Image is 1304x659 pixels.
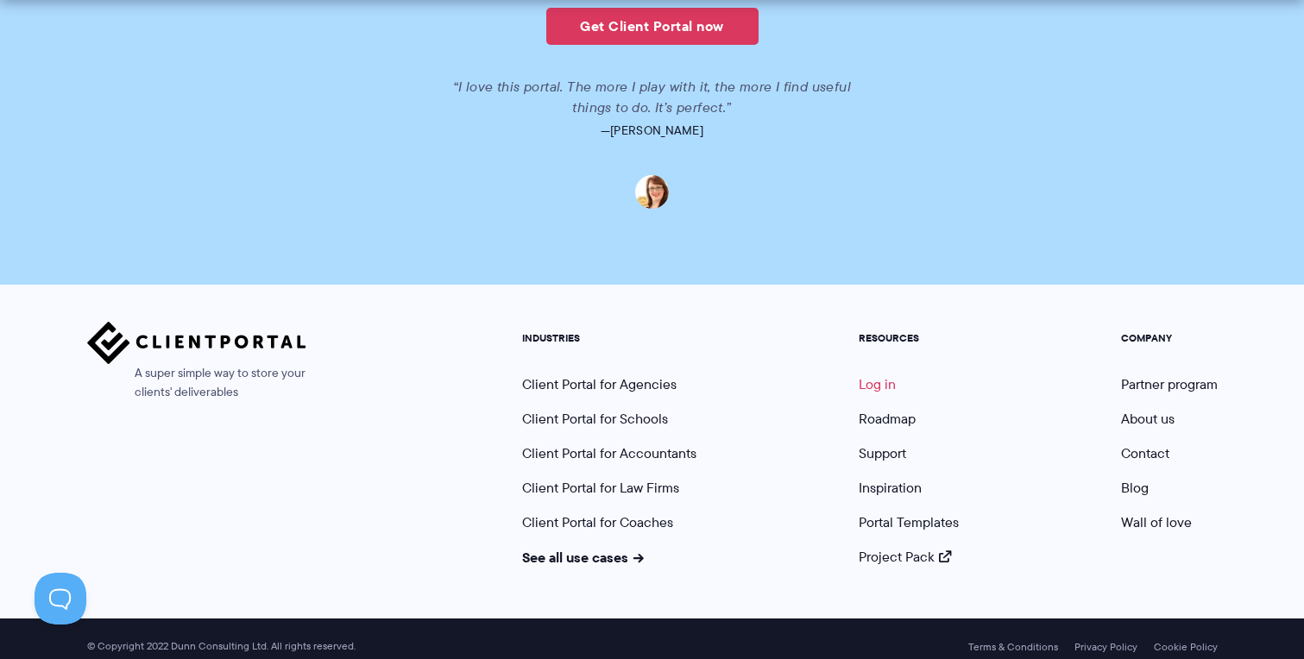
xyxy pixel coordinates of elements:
h5: COMPANY [1121,332,1218,344]
a: Blog [1121,478,1149,498]
span: © Copyright 2022 Dunn Consulting Ltd. All rights reserved. [79,640,364,653]
span: A super simple way to store your clients' deliverables [87,364,306,402]
a: Inspiration [859,478,922,498]
a: About us [1121,409,1175,429]
a: Client Portal for Law Firms [522,478,679,498]
a: Client Portal for Schools [522,409,668,429]
h5: INDUSTRIES [522,332,696,344]
a: Get Client Portal now [546,8,759,45]
a: Client Portal for Accountants [522,443,696,463]
a: Client Portal for Agencies [522,374,677,394]
a: Project Pack [859,547,952,567]
a: Terms & Conditions [968,641,1058,653]
a: Portal Templates [859,512,959,532]
p: “I love this portal. The more I play with it, the more I find useful things to do. It’s perfect.” [432,77,872,118]
h5: RESOURCES [859,332,959,344]
a: Cookie Policy [1154,641,1218,653]
a: Contact [1121,443,1169,463]
a: Roadmap [859,409,916,429]
a: Partner program [1121,374,1218,394]
p: —[PERSON_NAME] [167,118,1137,142]
a: See all use cases [522,547,645,568]
a: Wall of love [1121,512,1192,532]
a: Support [859,443,906,463]
iframe: Toggle Customer Support [35,573,86,624]
a: Log in [859,374,896,394]
a: Client Portal for Coaches [522,512,673,532]
a: Privacy Policy [1074,641,1137,653]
